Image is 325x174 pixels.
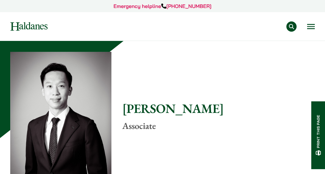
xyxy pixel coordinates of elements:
[114,3,212,9] a: Emergency helpline[PHONE_NUMBER]
[122,101,315,116] h1: [PERSON_NAME]
[286,21,297,32] button: Search
[122,121,315,131] p: Associate
[307,24,315,29] button: Open menu
[10,22,48,31] img: Logo of Haldanes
